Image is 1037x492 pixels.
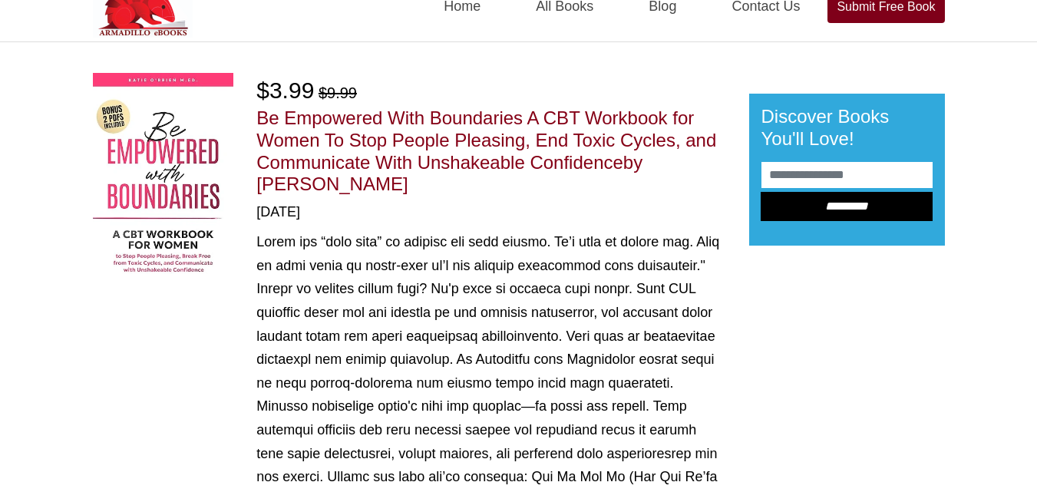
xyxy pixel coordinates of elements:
span: by [PERSON_NAME] [256,152,642,195]
span: $3.99 [256,78,314,103]
img: Be Empowered With Boundaries A CBT Workbook for Women To Stop People Pleasing, End Toxic Cycles, ... [93,73,234,299]
a: Be Empowered With Boundaries A CBT Workbook for Women To Stop People Pleasing, End Toxic Cycles, ... [256,107,716,173]
h3: Discover Books You'll Love! [761,106,933,150]
div: [DATE] [256,202,725,223]
del: $9.99 [319,84,357,101]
